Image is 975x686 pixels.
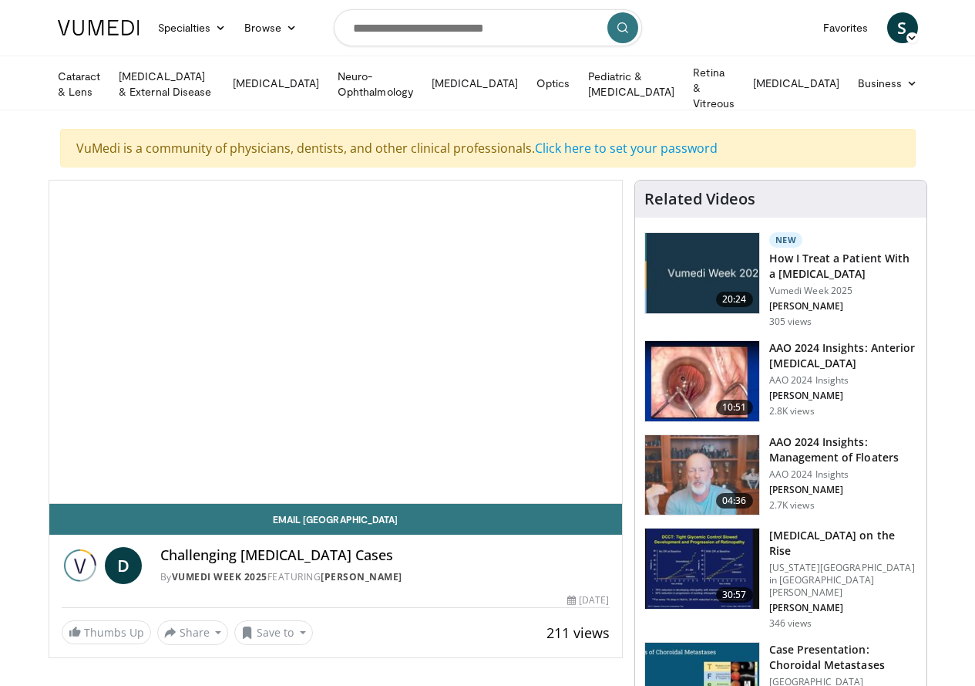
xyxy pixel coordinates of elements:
[567,593,609,607] div: [DATE]
[769,251,917,282] h3: How I Treat a Patient With a [MEDICAL_DATA]
[234,620,313,645] button: Save to
[769,316,812,328] p: 305 views
[328,69,422,100] a: Neuro-Ophthalmology
[60,129,916,167] div: VuMedi is a community of physicians, dentists, and other clinical professionals.
[769,300,917,313] p: [PERSON_NAME]
[644,190,755,208] h4: Related Videos
[769,642,917,673] h3: Case Presentation: Choroidal Metastases
[644,434,917,516] a: 04:36 AAO 2024 Insights: Management of Floaters AAO 2024 Insights [PERSON_NAME] 2.7K views
[769,617,812,630] p: 346 views
[645,341,759,421] img: fd942f01-32bb-45af-b226-b96b538a46e6.150x105_q85_crop-smart_upscale.jpg
[546,623,610,642] span: 211 views
[769,528,917,559] h3: [MEDICAL_DATA] on the Rise
[887,12,918,43] a: S
[160,570,610,584] div: By FEATURING
[172,570,267,583] a: Vumedi Week 2025
[644,528,917,630] a: 30:57 [MEDICAL_DATA] on the Rise [US_STATE][GEOGRAPHIC_DATA] in [GEOGRAPHIC_DATA][PERSON_NAME] [P...
[716,292,753,307] span: 20:24
[769,562,917,599] p: [US_STATE][GEOGRAPHIC_DATA] in [GEOGRAPHIC_DATA][PERSON_NAME]
[814,12,878,43] a: Favorites
[684,73,744,103] a: Retina & Vitreous
[224,68,328,99] a: [MEDICAL_DATA]
[716,587,753,603] span: 30:57
[769,285,917,297] p: Vumedi Week 2025
[645,233,759,313] img: 02d29458-18ce-4e7f-be78-7423ab9bdffd.jpg.150x105_q85_crop-smart_upscale.jpg
[49,181,622,504] video-js: Video Player
[769,602,917,614] p: [PERSON_NAME]
[849,68,927,99] a: Business
[769,232,803,248] p: New
[644,232,917,328] a: 20:24 New How I Treat a Patient With a [MEDICAL_DATA] Vumedi Week 2025 [PERSON_NAME] 305 views
[769,484,917,496] p: [PERSON_NAME]
[157,620,229,645] button: Share
[235,12,306,43] a: Browse
[716,400,753,415] span: 10:51
[334,9,642,46] input: Search topics, interventions
[105,547,142,584] a: D
[769,405,815,417] p: 2.8K views
[149,12,236,43] a: Specialties
[62,547,99,584] img: Vumedi Week 2025
[58,20,140,35] img: VuMedi Logo
[49,69,110,100] a: Cataract & Lens
[769,499,815,512] p: 2.7K views
[644,340,917,422] a: 10:51 AAO 2024 Insights: Anterior [MEDICAL_DATA] AAO 2024 Insights [PERSON_NAME] 2.8K views
[160,547,610,564] h4: Challenging [MEDICAL_DATA] Cases
[744,68,849,99] a: [MEDICAL_DATA]
[769,390,917,402] p: [PERSON_NAME]
[422,68,527,99] a: [MEDICAL_DATA]
[527,68,579,99] a: Optics
[49,504,622,535] a: Email [GEOGRAPHIC_DATA]
[769,468,917,481] p: AAO 2024 Insights
[716,493,753,509] span: 04:36
[62,620,151,644] a: Thumbs Up
[321,570,402,583] a: [PERSON_NAME]
[535,140,718,157] a: Click here to set your password
[579,69,684,100] a: Pediatric & [MEDICAL_DATA]
[109,69,224,100] a: [MEDICAL_DATA] & External Disease
[769,340,917,371] h3: AAO 2024 Insights: Anterior [MEDICAL_DATA]
[769,434,917,465] h3: AAO 2024 Insights: Management of Floaters
[645,529,759,609] img: 4ce8c11a-29c2-4c44-a801-4e6d49003971.150x105_q85_crop-smart_upscale.jpg
[645,435,759,515] img: 8e655e61-78ac-4b3e-a4e7-f43113671c25.150x105_q85_crop-smart_upscale.jpg
[769,374,917,387] p: AAO 2024 Insights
